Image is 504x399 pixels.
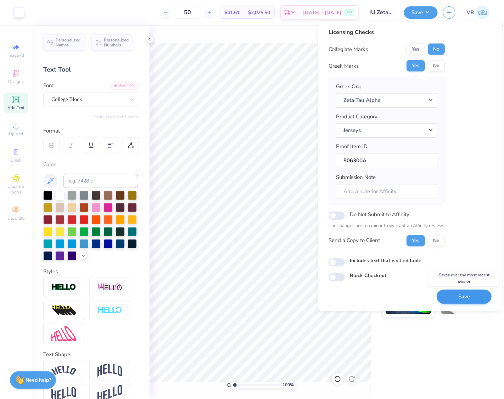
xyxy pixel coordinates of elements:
span: [DATE] - [DATE] [303,9,341,16]
input: e.g. 7428 c [63,174,138,188]
button: Yes [407,60,425,72]
button: No [428,60,445,72]
span: 100 % [283,382,294,388]
img: Arc [51,366,76,376]
button: Jerseys [336,123,437,137]
label: Font [43,82,54,90]
span: Designs [8,79,24,84]
button: Save [437,290,492,304]
button: Yes [407,44,425,55]
span: Greek [11,157,22,163]
button: No [428,235,445,246]
span: VR [467,9,474,17]
button: Save [404,6,438,19]
img: Val Rhey Lodueta [476,6,490,19]
button: Switch to Greek Letters [94,114,138,120]
img: Arch [97,364,122,377]
span: Image AI [8,52,24,58]
p: The changes are too minor to warrant an Affinity review. [329,223,445,230]
div: Text Shape [43,350,138,359]
span: FREE [346,10,353,15]
img: 3d Illusion [51,305,76,316]
div: Text Tool [43,65,138,74]
img: Negative Space [97,307,122,315]
span: $41.51 [224,9,240,16]
label: Do Not Submit to Affinity [350,210,409,219]
span: Clipart & logos [4,184,28,195]
label: Greek Org [336,83,361,91]
span: Add Text [7,105,24,111]
div: Send a Copy to Client [329,237,380,245]
span: Personalized Numbers [104,38,129,47]
button: Zeta Tau Alpha [336,93,437,107]
div: Styles [43,268,138,276]
span: Personalized Names [56,38,81,47]
span: Decorate [7,215,24,221]
input: – – [174,6,201,19]
div: Licensing Checks [329,28,445,36]
strong: Need help? [26,377,51,384]
button: Yes [407,235,425,246]
label: Includes text that isn't editable [350,257,421,264]
label: Submission Note [336,174,376,182]
input: Untitled Design [364,5,399,19]
div: Greek Marks [329,62,359,70]
label: Block Checkout [350,272,386,279]
div: Color [43,161,138,169]
div: Format [43,127,139,135]
input: Add a note for Affinity [336,184,437,199]
div: Saves over the most recent revision [429,270,500,286]
label: Proof Item ID [336,143,368,151]
img: Stroke [51,283,76,292]
label: Product Category [336,113,377,121]
img: Shadow [97,283,122,292]
span: Upload [9,131,23,137]
a: VR [467,6,490,19]
div: Collegiate Marks [329,45,368,53]
div: Add Font [110,82,138,90]
button: No [428,44,445,55]
img: Free Distort [51,326,76,341]
span: $2,075.50 [248,9,270,16]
